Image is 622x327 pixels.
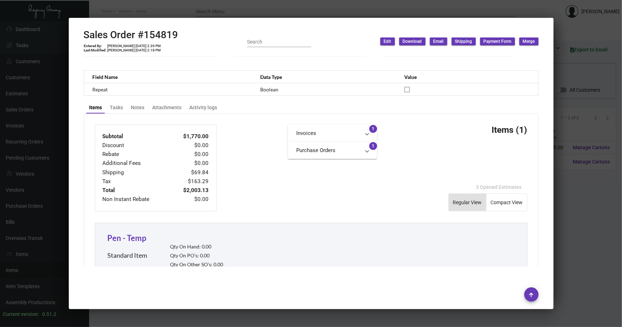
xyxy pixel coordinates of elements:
td: Rebate [102,150,171,159]
button: Merge [519,37,539,45]
mat-panel-title: Purchase Orders [297,146,360,155]
span: Repeat [93,86,108,92]
h2: Standard Item [108,252,148,260]
td: Total [102,186,171,195]
td: Discount [102,141,171,150]
button: Shipping [452,37,476,45]
div: Items [89,104,102,111]
td: $69.84 [171,168,209,177]
button: Regular View [449,194,486,211]
span: Shipping [455,39,472,45]
h3: Items (1) [492,125,528,135]
th: Field Name [84,71,253,83]
td: $2,003.13 [171,186,209,195]
td: Subtotal [102,132,171,141]
button: Email [430,37,447,45]
td: [PERSON_NAME] [DATE] 2:39 PM [107,44,161,48]
div: Tasks [110,104,123,111]
th: Value [397,71,538,83]
td: $163.29 [171,177,209,186]
td: $0.00 [171,195,209,204]
td: Non Instant Rebate [102,195,171,204]
mat-expansion-panel-header: Purchase Orders [288,142,377,159]
span: Merge [523,39,535,45]
td: $0.00 [171,150,209,159]
span: Download [403,39,422,45]
td: Additional Fees [102,159,171,168]
div: Attachments [152,104,181,111]
div: Activity logs [189,104,217,111]
button: Compact View [487,194,527,211]
button: Payment Form [480,37,515,45]
td: Tax [102,177,171,186]
h2: Qty On PO’s: 0.00 [170,253,223,259]
td: [PERSON_NAME] [DATE] 2:18 PM [107,48,161,52]
button: Download [399,37,426,45]
mat-panel-title: Invoices [297,129,360,137]
div: Current version: [3,311,39,318]
td: Entered By: [84,44,107,48]
span: 3 Opened Estimates [476,184,522,190]
th: Data Type [253,71,397,83]
span: Email [433,39,444,45]
td: Shipping [102,168,171,177]
span: Edit [384,39,391,45]
span: Payment Form [484,39,512,45]
h2: Qty On Other SO’s: 0.00 [170,262,223,268]
button: Edit [380,37,395,45]
div: 0.51.2 [42,311,56,318]
h2: Qty On Hand: 0.00 [170,244,223,250]
div: Notes [131,104,144,111]
button: 3 Opened Estimates [471,181,528,193]
td: $0.00 [171,159,209,168]
a: Pen - Temp [108,233,146,243]
td: Last Modified: [84,48,107,52]
td: $0.00 [171,141,209,150]
mat-expansion-panel-header: Invoices [288,125,377,142]
span: Boolean [261,86,279,92]
td: $1,770.00 [171,132,209,141]
h2: Sales Order #154819 [84,29,178,41]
